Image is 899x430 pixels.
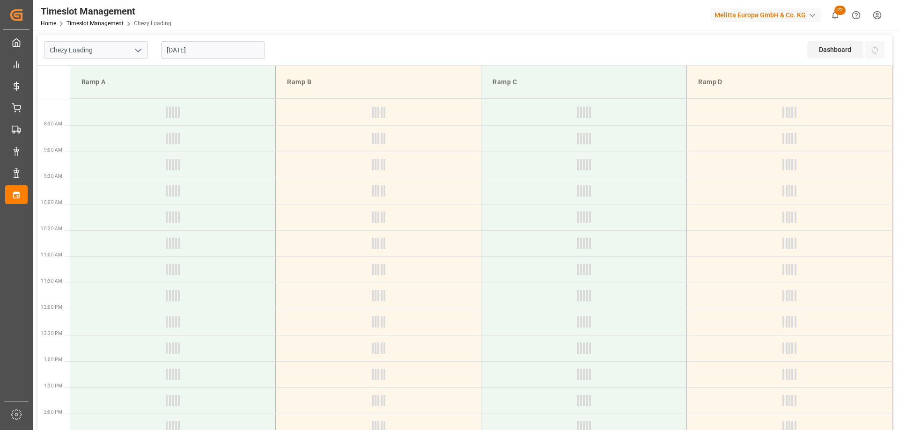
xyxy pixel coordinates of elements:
[131,43,145,58] button: open menu
[41,331,62,336] span: 12:30 PM
[283,73,473,91] div: Ramp B
[44,383,62,388] span: 1:30 PM
[44,174,62,179] span: 9:30 AM
[711,6,825,24] button: Melitta Europa GmbH & Co. KG
[66,20,124,27] a: Timeslot Management
[825,5,846,26] button: show 22 new notifications
[846,5,867,26] button: Help Center
[78,73,268,91] div: Ramp A
[41,305,62,310] span: 12:00 PM
[44,147,62,153] span: 9:00 AM
[807,41,863,58] div: Dashboard
[41,252,62,257] span: 11:00 AM
[711,8,821,22] div: Melitta Europa GmbH & Co. KG
[41,20,56,27] a: Home
[44,357,62,362] span: 1:00 PM
[694,73,884,91] div: Ramp D
[161,41,265,59] input: DD-MM-YYYY
[44,41,148,59] input: Type to search/select
[41,278,62,284] span: 11:30 AM
[41,200,62,205] span: 10:00 AM
[44,409,62,415] span: 2:00 PM
[41,4,171,18] div: Timeslot Management
[834,6,846,15] span: 22
[41,226,62,231] span: 10:30 AM
[44,121,62,126] span: 8:30 AM
[489,73,679,91] div: Ramp C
